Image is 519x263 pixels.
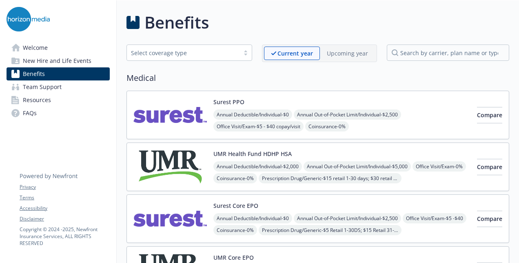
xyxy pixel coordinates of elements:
[20,194,109,201] a: Terms
[20,226,109,247] p: Copyright © 2024 - 2025 , Newfront Insurance Services, ALL RIGHTS RESERVED
[213,109,292,120] span: Annual Deductible/Individual - $0
[294,213,401,223] span: Annual Out-of-Pocket Limit/Individual - $2,500
[23,80,62,94] span: Team Support
[7,107,110,120] a: FAQs
[7,94,110,107] a: Resources
[213,225,257,235] span: Coinsurance - 0%
[213,213,292,223] span: Annual Deductible/Individual - $0
[23,54,91,67] span: New Hire and Life Events
[213,98,244,106] button: Surest PPO
[259,225,401,235] span: Prescription Drug/Generic - $5 Retail 1-30DS; $15 Retail 31-90DS
[477,111,502,119] span: Compare
[7,67,110,80] a: Benefits
[403,213,466,223] span: Office Visit/Exam - $5 -$40
[213,173,257,183] span: Coinsurance - 0%
[413,161,466,172] span: Office Visit/Exam - 0%
[131,49,235,57] div: Select coverage type
[7,54,110,67] a: New Hire and Life Events
[23,94,51,107] span: Resources
[305,121,349,131] span: Coinsurance - 0%
[7,80,110,94] a: Team Support
[20,183,109,191] a: Privacy
[477,159,502,175] button: Compare
[213,201,258,210] button: Surest Core EPO
[477,163,502,171] span: Compare
[213,149,292,158] button: UMR Health Fund HDHP HSA
[7,41,110,54] a: Welcome
[23,107,37,120] span: FAQs
[23,67,45,80] span: Benefits
[213,121,304,131] span: Office Visit/Exam - $5 - $40 copay/visit
[126,72,509,84] h2: Medical
[477,211,502,227] button: Compare
[213,253,254,262] button: UMR Core EPO
[277,49,313,58] p: Current year
[304,161,411,172] span: Annual Out-of-Pocket Limit/Individual - $5,000
[20,215,109,223] a: Disclaimer
[213,161,302,172] span: Annual Deductible/Individual - $2,000
[477,215,502,223] span: Compare
[20,205,109,212] a: Accessibility
[259,173,401,183] span: Prescription Drug/Generic - $15 retail 1-30 days; $30 retail 31-90 days
[477,107,502,123] button: Compare
[133,98,207,132] img: Surest carrier logo
[144,10,209,35] h1: Benefits
[133,149,207,184] img: UMR carrier logo
[327,49,368,58] p: Upcoming year
[23,41,48,54] span: Welcome
[294,109,401,120] span: Annual Out-of-Pocket Limit/Individual - $2,500
[133,201,207,236] img: Surest carrier logo
[387,45,509,61] input: search by carrier, plan name or type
